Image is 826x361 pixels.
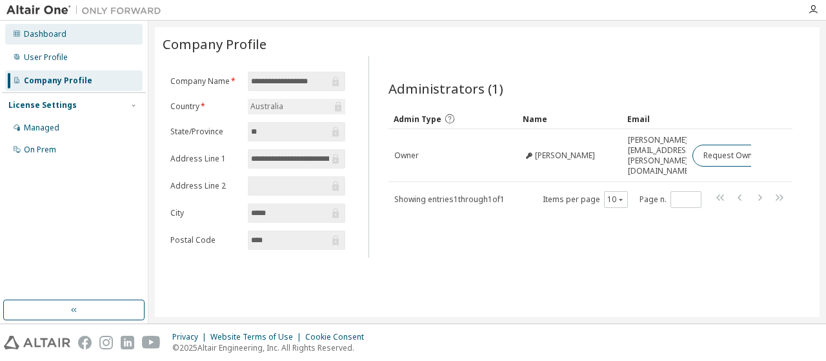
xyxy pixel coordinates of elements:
span: Showing entries 1 through 1 of 1 [394,194,505,205]
label: Postal Code [170,235,240,245]
img: facebook.svg [78,336,92,349]
img: instagram.svg [99,336,113,349]
span: Items per page [543,191,628,208]
span: Administrators (1) [388,79,503,98]
div: License Settings [8,100,77,110]
label: Address Line 2 [170,181,240,191]
div: Website Terms of Use [210,332,305,342]
div: Privacy [172,332,210,342]
div: Email [627,108,681,129]
span: [PERSON_NAME] [535,150,595,161]
div: On Prem [24,145,56,155]
button: 10 [607,194,625,205]
button: Request Owner Change [692,145,801,167]
label: Country [170,101,240,112]
p: © 2025 Altair Engineering, Inc. All Rights Reserved. [172,342,372,353]
div: Cookie Consent [305,332,372,342]
label: State/Province [170,127,240,137]
span: Company Profile [163,35,267,53]
div: Name [523,108,618,129]
img: Altair One [6,4,168,17]
div: Australia [248,99,285,114]
img: linkedin.svg [121,336,134,349]
img: youtube.svg [142,336,161,349]
div: Australia [248,99,345,114]
div: User Profile [24,52,68,63]
span: Owner [394,150,419,161]
label: Address Line 1 [170,154,240,164]
div: Dashboard [24,29,66,39]
label: Company Name [170,76,240,87]
span: [PERSON_NAME][EMAIL_ADDRESS][PERSON_NAME][DOMAIN_NAME] [628,135,693,176]
span: Admin Type [394,114,441,125]
img: altair_logo.svg [4,336,70,349]
div: Company Profile [24,76,92,86]
div: Managed [24,123,59,133]
label: City [170,208,240,218]
span: Page n. [640,191,701,208]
